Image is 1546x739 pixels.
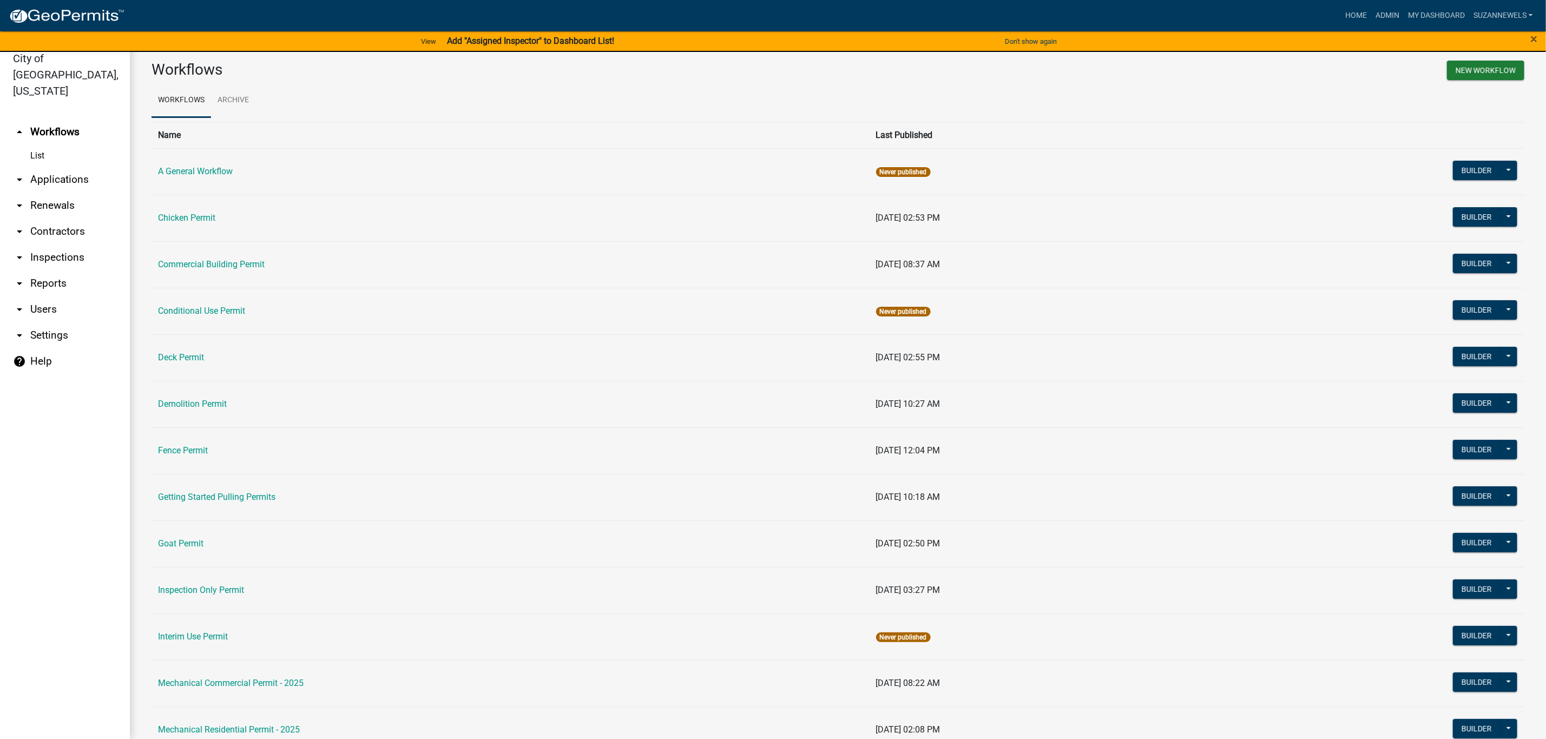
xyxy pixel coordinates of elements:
[13,329,26,342] i: arrow_drop_down
[158,492,275,502] a: Getting Started Pulling Permits
[13,277,26,290] i: arrow_drop_down
[1453,393,1501,413] button: Builder
[870,122,1288,148] th: Last Published
[1453,626,1501,645] button: Builder
[158,399,227,409] a: Demolition Permit
[876,445,940,456] span: [DATE] 12:04 PM
[876,492,940,502] span: [DATE] 10:18 AM
[876,167,931,177] span: Never published
[13,303,26,316] i: arrow_drop_down
[158,306,245,316] a: Conditional Use Permit
[1469,5,1537,26] a: SuzanneWels
[152,122,870,148] th: Name
[13,225,26,238] i: arrow_drop_down
[1453,486,1501,506] button: Builder
[13,355,26,368] i: help
[158,631,228,642] a: Interim Use Permit
[1453,440,1501,459] button: Builder
[1531,32,1538,45] button: Close
[876,724,940,735] span: [DATE] 02:08 PM
[1453,719,1501,738] button: Builder
[1531,31,1538,47] span: ×
[1001,32,1061,50] button: Don't show again
[1453,533,1501,552] button: Builder
[158,166,233,176] a: A General Workflow
[417,32,440,50] a: View
[1453,300,1501,320] button: Builder
[876,352,940,362] span: [DATE] 02:55 PM
[211,83,255,118] a: Archive
[158,585,244,595] a: Inspection Only Permit
[1453,579,1501,599] button: Builder
[13,251,26,264] i: arrow_drop_down
[158,678,304,688] a: Mechanical Commercial Permit - 2025
[158,538,203,549] a: Goat Permit
[13,126,26,138] i: arrow_drop_up
[1453,254,1501,273] button: Builder
[1453,347,1501,366] button: Builder
[158,352,204,362] a: Deck Permit
[158,213,215,223] a: Chicken Permit
[1453,672,1501,692] button: Builder
[152,61,830,79] h3: Workflows
[1371,5,1404,26] a: Admin
[876,213,940,223] span: [DATE] 02:53 PM
[1453,207,1501,227] button: Builder
[1447,61,1524,80] button: New Workflow
[1341,5,1371,26] a: Home
[158,259,265,269] a: Commercial Building Permit
[158,445,208,456] a: Fence Permit
[13,199,26,212] i: arrow_drop_down
[876,538,940,549] span: [DATE] 02:50 PM
[13,173,26,186] i: arrow_drop_down
[1453,161,1501,180] button: Builder
[876,632,931,642] span: Never published
[876,399,940,409] span: [DATE] 10:27 AM
[158,724,300,735] a: Mechanical Residential Permit - 2025
[1404,5,1469,26] a: My Dashboard
[876,307,931,316] span: Never published
[876,259,940,269] span: [DATE] 08:37 AM
[152,83,211,118] a: Workflows
[876,678,940,688] span: [DATE] 08:22 AM
[876,585,940,595] span: [DATE] 03:27 PM
[447,36,614,46] strong: Add "Assigned Inspector" to Dashboard List!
